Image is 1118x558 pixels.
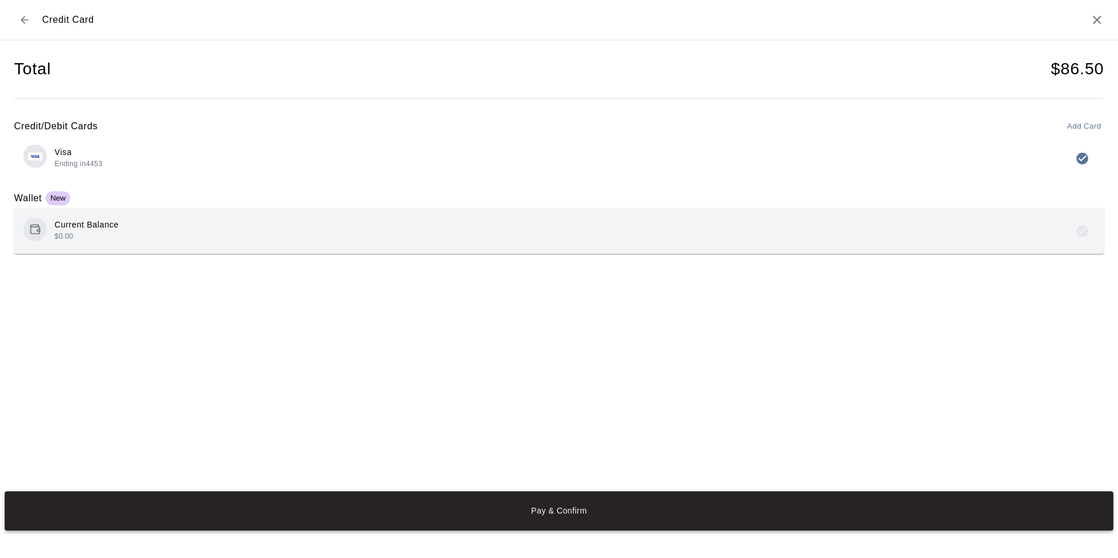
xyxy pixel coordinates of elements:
[54,146,102,159] p: Visa
[14,191,42,206] h6: Wallet
[14,59,51,80] h4: Total
[54,160,102,168] span: Ending in 4453
[1051,59,1104,80] h4: $ 86.50
[14,135,1104,181] button: Credit card brand logoVisaEnding in4453
[1090,13,1104,27] button: Close
[5,491,1113,531] button: Pay & Confirm
[46,194,70,202] span: New
[14,119,98,134] h6: Credit/Debit Cards
[14,9,35,30] button: Back to checkout
[1064,118,1104,136] button: Add Card
[28,153,42,160] img: Credit card brand logo
[14,9,94,30] div: Credit Card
